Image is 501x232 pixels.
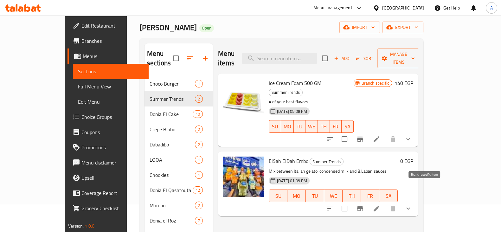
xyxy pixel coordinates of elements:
[331,54,352,63] button: Add
[67,48,149,64] a: Menus
[68,222,84,230] span: Version:
[296,122,303,131] span: TU
[223,79,264,119] img: Ice Cream Foam 500 GM
[281,120,294,133] button: MO
[145,76,213,91] div: Choco Burger1
[73,94,149,109] a: Edit Menu
[81,128,144,136] span: Coupons
[330,120,342,133] button: FR
[332,122,339,131] span: FR
[85,222,94,230] span: 1.0.0
[401,132,416,147] button: show more
[354,54,375,63] button: Sort
[150,141,195,148] div: Dabadibo
[145,167,213,183] div: Chookies1
[344,23,375,31] span: import
[306,190,324,202] button: TU
[145,198,213,213] div: Mambo2
[338,132,351,146] span: Select to update
[195,172,202,178] span: 1
[287,190,306,202] button: MO
[356,55,373,62] span: Sort
[352,54,377,63] span: Sort items
[344,122,351,131] span: SA
[195,126,202,132] span: 2
[193,187,202,193] span: 12
[310,158,343,165] span: Summer Trends
[401,201,416,216] button: show more
[342,120,354,133] button: SA
[195,142,202,148] span: 2
[294,120,306,133] button: TU
[382,50,415,66] span: Manage items
[274,108,310,114] span: [DATE] 05:08 PM
[382,191,395,201] span: SA
[218,49,234,68] h2: Menu items
[308,191,322,201] span: TU
[274,178,310,184] span: [DATE] 01:09 PM
[147,49,173,68] h2: Menu sections
[195,156,203,164] div: items
[333,55,350,62] span: Add
[195,95,203,103] div: items
[67,140,149,155] a: Promotions
[361,190,379,202] button: FR
[198,51,213,66] button: Add section
[323,201,338,216] button: sort-choices
[78,83,144,90] span: Full Menu View
[81,159,144,166] span: Menu disclaimer
[81,189,144,197] span: Coverage Report
[373,135,380,143] a: Edit menu item
[305,120,318,133] button: WE
[382,4,424,11] div: [GEOGRAPHIC_DATA]
[150,80,195,87] div: Choco Burger
[195,80,203,87] div: items
[81,113,144,121] span: Choice Groups
[150,110,193,118] div: Donia El Cake
[150,202,195,209] span: Mambo
[359,80,392,86] span: Branch specific
[327,191,340,201] span: WE
[67,18,149,33] a: Edit Restaurant
[379,190,398,202] button: SA
[145,183,213,198] div: Donia El Qashtouta12
[223,157,264,197] img: ElSah ElDah Embo
[404,135,412,143] svg: Show Choices
[195,202,203,209] div: items
[269,190,287,202] button: SU
[193,186,203,194] div: items
[150,156,195,164] span: LOQA
[145,213,213,228] div: Donia el Roz7
[385,132,401,147] button: delete
[150,217,195,224] div: Donia el Roz
[81,22,144,29] span: Edit Restaurant
[145,137,213,152] div: Dabadibo2
[67,185,149,201] a: Coverage Report
[67,125,149,140] a: Coupons
[183,51,198,66] span: Sort sections
[290,191,303,201] span: MO
[395,79,413,87] h6: 140 EGP
[199,24,214,32] div: Open
[377,48,420,68] button: Manage items
[388,23,418,31] span: export
[150,171,195,179] span: Chookies
[81,174,144,182] span: Upsell
[81,144,144,151] span: Promotions
[67,109,149,125] a: Choice Groups
[195,218,202,224] span: 7
[150,186,193,194] div: Donia El Qashtouta
[382,22,423,33] button: export
[269,120,281,133] button: SU
[323,132,338,147] button: sort-choices
[78,98,144,106] span: Edit Menu
[269,89,302,96] span: Summer Trends
[318,52,331,65] span: Select section
[67,155,149,170] a: Menu disclaimer
[284,122,291,131] span: MO
[269,98,354,106] p: 4 of your best flavors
